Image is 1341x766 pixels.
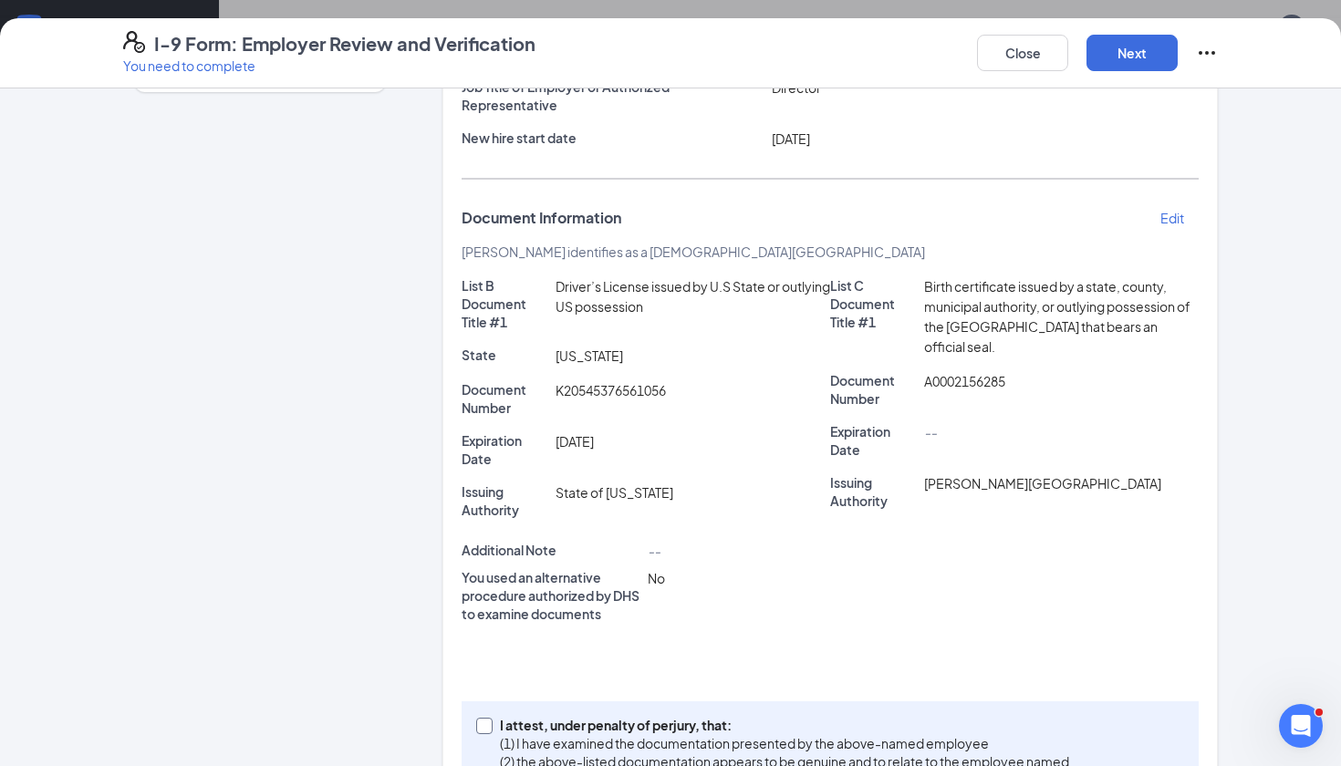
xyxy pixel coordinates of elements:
[830,276,917,331] p: List C Document Title #1
[1279,704,1323,748] iframe: Intercom live chat
[462,243,925,260] span: [PERSON_NAME] identifies as a [DEMOGRAPHIC_DATA][GEOGRAPHIC_DATA]
[924,373,1005,389] span: A0002156285
[462,541,640,559] p: Additional Note
[977,35,1068,71] button: Close
[123,57,535,75] p: You need to complete
[462,380,548,417] p: Document Number
[830,422,917,459] p: Expiration Date
[924,475,1161,492] span: [PERSON_NAME][GEOGRAPHIC_DATA]
[462,276,548,331] p: List B Document Title #1
[500,716,1069,734] p: I attest, under penalty of perjury, that:
[462,482,548,519] p: Issuing Authority
[462,431,548,468] p: Expiration Date
[648,543,660,559] span: --
[556,433,594,450] span: [DATE]
[830,473,917,510] p: Issuing Authority
[648,570,665,586] span: No
[924,278,1190,355] span: Birth certificate issued by a state, county, municipal authority, or outlying possession of the [...
[1196,42,1218,64] svg: Ellipses
[154,31,535,57] h4: I-9 Form: Employer Review and Verification
[462,568,640,623] p: You used an alternative procedure authorized by DHS to examine documents
[830,371,917,408] p: Document Number
[556,347,623,364] span: [US_STATE]
[1086,35,1178,71] button: Next
[924,424,937,440] span: --
[1160,209,1184,227] p: Edit
[772,130,810,147] span: [DATE]
[500,734,1069,752] p: (1) I have examined the documentation presented by the above-named employee
[462,78,764,114] p: Job Title of Employer or Authorized Representative
[462,346,548,364] p: State
[462,129,764,147] p: New hire start date
[123,31,145,53] svg: FormI9EVerifyIcon
[556,278,830,315] span: Driver’s License issued by U.S State or outlying US possession
[556,484,673,501] span: State of [US_STATE]
[556,382,666,399] span: K20545376561056
[462,209,621,227] span: Document Information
